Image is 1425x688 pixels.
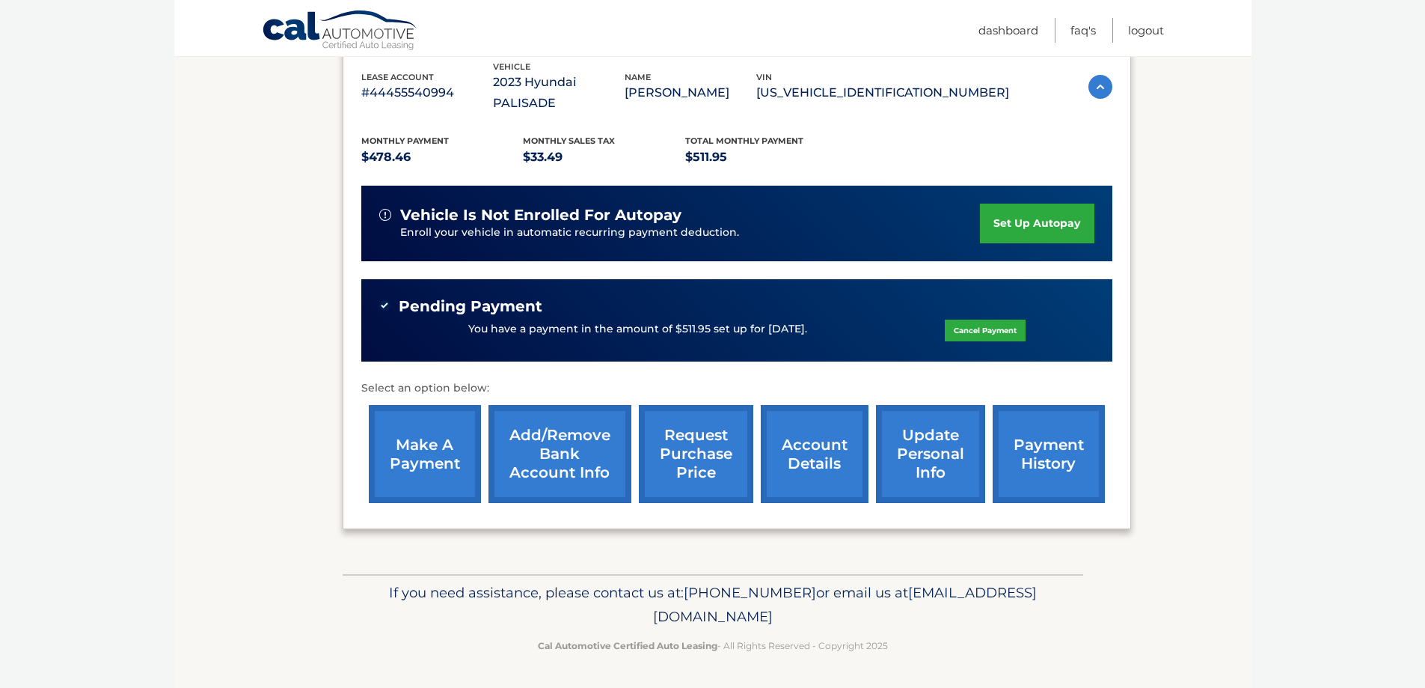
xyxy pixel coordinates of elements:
[625,72,651,82] span: name
[399,297,542,316] span: Pending Payment
[523,136,615,146] span: Monthly sales Tax
[685,136,803,146] span: Total Monthly Payment
[369,405,481,503] a: make a payment
[262,10,419,53] a: Cal Automotive
[1088,75,1112,99] img: accordion-active.svg
[361,82,493,103] p: #44455540994
[653,584,1037,625] span: [EMAIL_ADDRESS][DOMAIN_NAME]
[361,72,434,82] span: lease account
[993,405,1105,503] a: payment history
[493,61,530,72] span: vehicle
[523,147,685,168] p: $33.49
[361,136,449,146] span: Monthly Payment
[685,147,848,168] p: $511.95
[980,204,1094,243] a: set up autopay
[945,320,1026,341] a: Cancel Payment
[625,82,756,103] p: [PERSON_NAME]
[978,18,1038,43] a: Dashboard
[400,225,981,241] p: Enroll your vehicle in automatic recurring payment deduction.
[352,581,1073,629] p: If you need assistance, please contact us at: or email us at
[538,640,717,651] strong: Cal Automotive Certified Auto Leasing
[493,72,625,114] p: 2023 Hyundai PALISADE
[379,209,391,221] img: alert-white.svg
[756,72,772,82] span: vin
[639,405,753,503] a: request purchase price
[756,82,1009,103] p: [US_VEHICLE_IDENTIFICATION_NUMBER]
[400,206,681,225] span: vehicle is not enrolled for autopay
[352,638,1073,654] p: - All Rights Reserved - Copyright 2025
[761,405,868,503] a: account details
[876,405,985,503] a: update personal info
[361,380,1112,398] p: Select an option below:
[488,405,631,503] a: Add/Remove bank account info
[379,300,390,311] img: check-green.svg
[684,584,816,601] span: [PHONE_NUMBER]
[361,147,524,168] p: $478.46
[1128,18,1164,43] a: Logout
[1070,18,1096,43] a: FAQ's
[468,321,807,338] p: You have a payment in the amount of $511.95 set up for [DATE].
